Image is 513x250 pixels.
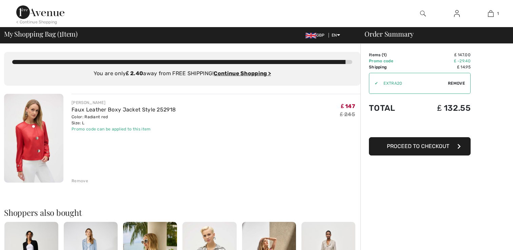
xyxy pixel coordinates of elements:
span: 1 [59,29,62,38]
img: 1ère Avenue [16,5,64,19]
img: Faux Leather Boxy Jacket Style 252918 [4,94,63,183]
span: 1 [383,53,385,57]
div: ✔ [369,80,378,86]
a: Continue Shopping > [214,70,271,77]
td: ₤ 14.95 [414,64,471,70]
td: Shipping [369,64,414,70]
span: EN [332,33,340,38]
img: search the website [420,9,426,18]
span: ₤ 147 [341,103,355,109]
span: Remove [448,80,465,86]
td: Promo code [369,58,414,64]
input: Promo code [378,73,448,93]
td: Total [369,97,414,120]
a: 1 [474,9,507,18]
img: My Info [454,9,460,18]
a: Sign In [449,9,465,18]
span: My Shopping Bag ( Item) [4,30,78,37]
a: Faux Leather Boxy Jacket Style 252918 [72,106,176,113]
s: ₤ 245 [340,111,355,118]
td: Items ( ) [369,52,414,58]
strong: ₤ 2.40 [126,70,143,77]
span: 1 [497,11,499,17]
td: ₤ -29.40 [414,58,471,64]
div: You are only away from FREE SHIPPING! [12,69,352,78]
span: Proceed to Checkout [387,143,449,149]
td: ₤ 147.00 [414,52,471,58]
div: [PERSON_NAME] [72,100,176,106]
div: Promo code can be applied to this item [72,126,176,132]
iframe: PayPal [369,120,471,135]
img: My Bag [488,9,494,18]
td: ₤ 132.55 [414,97,471,120]
img: UK Pound [305,33,316,38]
div: Order Summary [356,30,509,37]
h2: Shoppers also bought [4,208,360,216]
span: GBP [305,33,328,38]
button: Proceed to Checkout [369,137,471,155]
div: < Continue Shopping [16,19,57,25]
div: Remove [72,178,88,184]
div: Color: Radiant red Size: L [72,114,176,126]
